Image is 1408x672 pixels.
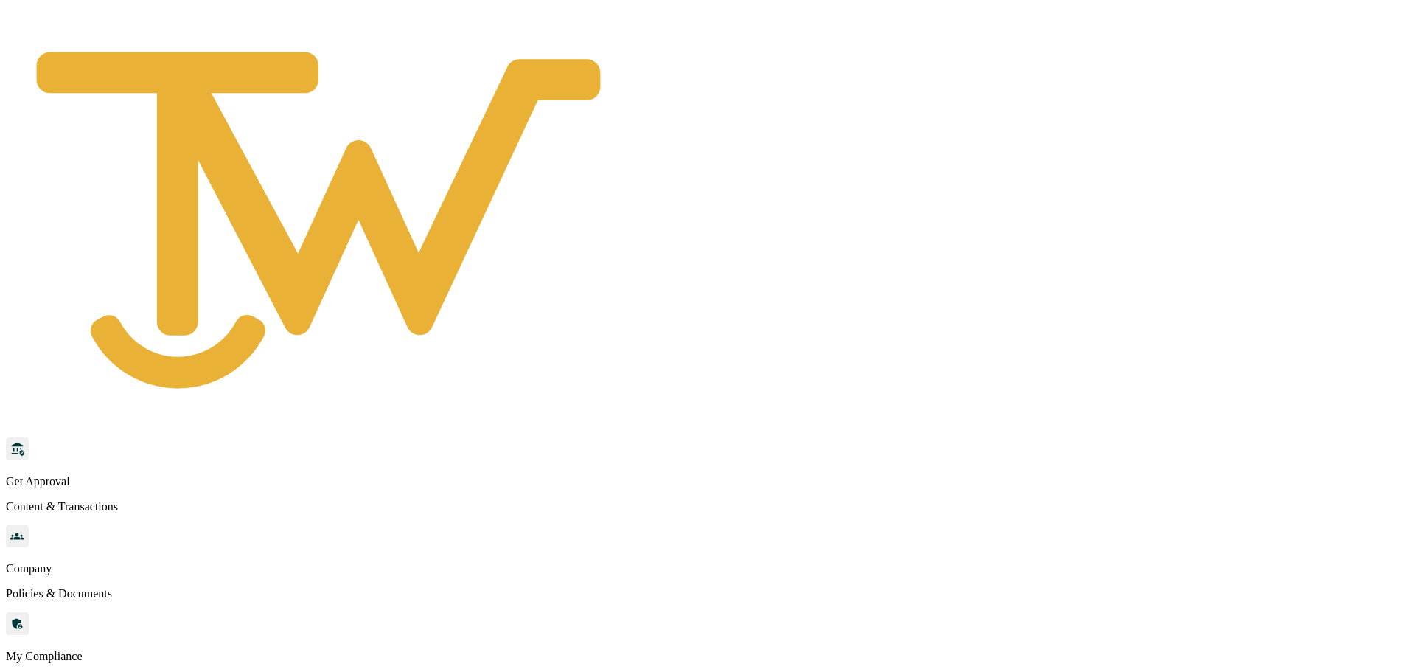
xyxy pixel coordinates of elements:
[6,562,1402,575] p: Company
[6,650,1402,663] p: My Compliance
[6,500,1402,513] p: Content & Transactions
[6,6,631,434] img: logo
[6,475,1402,488] p: Get Approval
[6,587,1402,600] p: Policies & Documents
